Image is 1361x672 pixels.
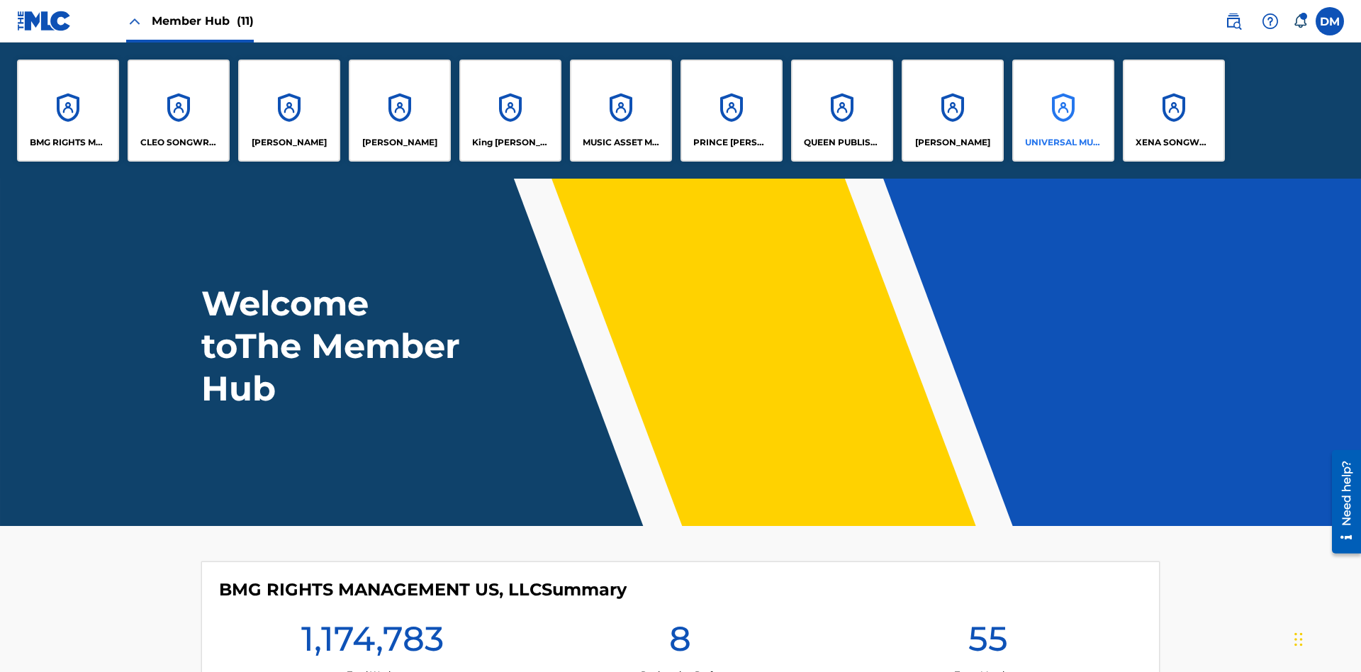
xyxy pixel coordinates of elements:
p: QUEEN PUBLISHA [804,136,881,149]
a: Public Search [1219,7,1248,35]
img: help [1262,13,1279,30]
p: ELVIS COSTELLO [252,136,327,149]
h1: 55 [968,617,1008,668]
a: AccountsCLEO SONGWRITER [128,60,230,162]
p: CLEO SONGWRITER [140,136,218,149]
h1: 8 [669,617,691,668]
a: AccountsQUEEN PUBLISHA [791,60,893,162]
a: AccountsXENA SONGWRITER [1123,60,1225,162]
img: search [1225,13,1242,30]
h4: BMG RIGHTS MANAGEMENT US, LLC [219,579,627,600]
a: AccountsUNIVERSAL MUSIC PUB GROUP [1012,60,1114,162]
p: MUSIC ASSET MANAGEMENT (MAM) [583,136,660,149]
h1: 1,174,783 [301,617,444,668]
p: RONALD MCTESTERSON [915,136,990,149]
iframe: Resource Center [1321,444,1361,561]
a: Accounts[PERSON_NAME] [902,60,1004,162]
p: King McTesterson [472,136,549,149]
span: Member Hub [152,13,254,29]
div: User Menu [1316,7,1344,35]
a: AccountsKing [PERSON_NAME] [459,60,561,162]
a: AccountsBMG RIGHTS MANAGEMENT US, LLC [17,60,119,162]
div: Notifications [1293,14,1307,28]
a: AccountsPRINCE [PERSON_NAME] [680,60,783,162]
iframe: Chat Widget [1290,604,1361,672]
a: AccountsMUSIC ASSET MANAGEMENT (MAM) [570,60,672,162]
p: BMG RIGHTS MANAGEMENT US, LLC [30,136,107,149]
a: Accounts[PERSON_NAME] [238,60,340,162]
p: EYAMA MCSINGER [362,136,437,149]
div: Drag [1294,618,1303,661]
img: MLC Logo [17,11,72,31]
p: UNIVERSAL MUSIC PUB GROUP [1025,136,1102,149]
div: Help [1256,7,1284,35]
p: XENA SONGWRITER [1136,136,1213,149]
span: (11) [237,14,254,28]
a: Accounts[PERSON_NAME] [349,60,451,162]
p: PRINCE MCTESTERSON [693,136,771,149]
img: Close [126,13,143,30]
h1: Welcome to The Member Hub [201,282,466,410]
